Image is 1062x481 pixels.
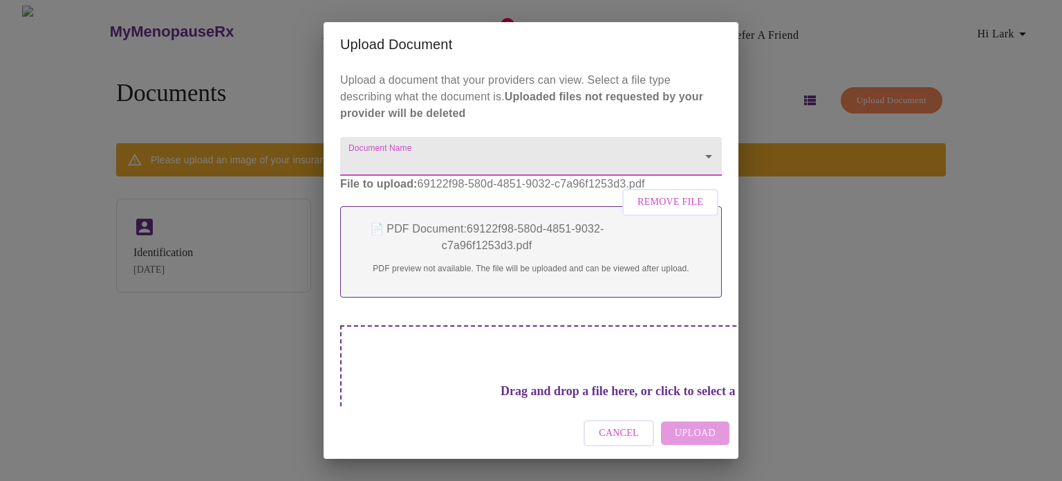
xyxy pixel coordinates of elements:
span: Cancel [599,425,639,442]
p: Upload a document that your providers can view. Select a file type describing what the document is. [340,72,722,122]
button: Cancel [584,420,654,447]
span: Remove File [637,194,703,211]
p: 📄 PDF Document: 69122f98-580d-4851-9032-c7a96f1253d3.pdf [355,221,707,254]
h2: Upload Document [340,33,722,55]
strong: File to upload: [340,178,418,190]
button: Remove File [622,189,718,216]
p: 69122f98-580d-4851-9032-c7a96f1253d3.pdf [340,176,722,192]
p: PDF preview not available. The file will be uploaded and can be viewed after upload. [355,262,707,275]
strong: Uploaded files not requested by your provider will be deleted [340,91,703,119]
h3: Drag and drop a file here, or click to select a file [437,384,819,399]
div: ​ [340,137,722,176]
